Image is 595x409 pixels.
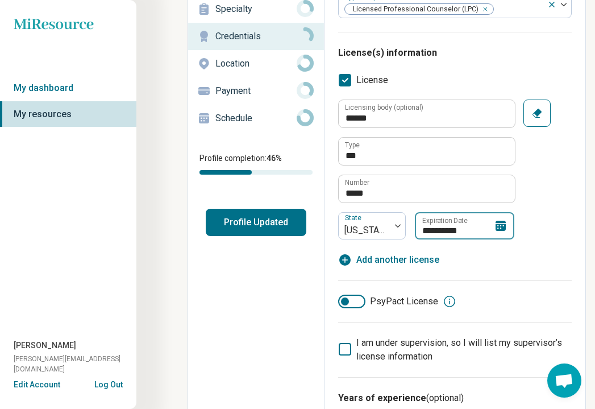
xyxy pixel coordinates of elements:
div: Profile completion: [188,146,324,181]
a: Schedule [188,105,324,132]
a: Location [188,50,324,77]
label: State [345,214,364,222]
a: Open chat [547,363,581,398]
span: [PERSON_NAME][EMAIL_ADDRESS][DOMAIN_NAME] [14,354,136,374]
span: Licensed Professional Counselor (LPC) [345,4,482,15]
p: Credentials [215,30,297,43]
button: Edit Account [14,379,60,391]
span: 46 % [267,154,282,163]
p: Location [215,57,297,71]
a: Payment [188,77,324,105]
a: Credentials [188,23,324,50]
button: Profile Updated [206,209,306,236]
label: Type [345,142,360,148]
span: Add another license [356,253,439,267]
button: Add another license [338,253,439,267]
div: Profile completion [199,170,313,175]
h3: License(s) information [338,46,572,60]
h3: Years of experience [338,391,572,405]
label: PsyPact License [338,295,438,308]
input: credential.licenses.0.name [339,138,515,165]
span: License [356,73,388,87]
span: [PERSON_NAME] [14,340,76,352]
p: Payment [215,84,297,98]
label: Number [345,179,369,186]
p: Specialty [215,2,297,16]
span: (optional) [426,393,464,403]
button: Log Out [94,379,123,388]
p: Schedule [215,111,297,125]
span: I am under supervision, so I will list my supervisor’s license information [356,337,562,362]
label: Licensing body (optional) [345,104,423,111]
